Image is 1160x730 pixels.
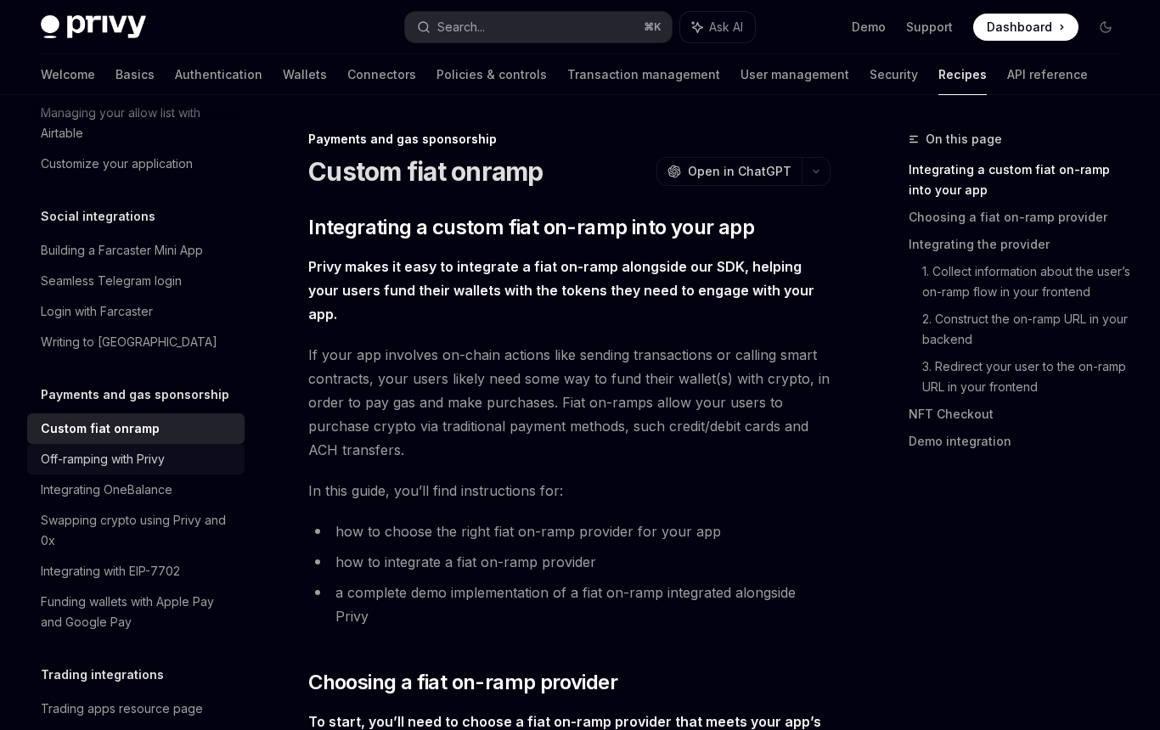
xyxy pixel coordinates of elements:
[308,479,831,503] span: In this guide, you’ll find instructions for:
[909,401,1133,428] a: NFT Checkout
[27,266,245,296] a: Seamless Telegram login
[740,54,849,95] a: User management
[27,505,245,556] a: Swapping crypto using Privy and 0x
[922,258,1133,306] a: 1. Collect information about the user’s on-ramp flow in your frontend
[41,480,172,500] div: Integrating OneBalance
[987,19,1052,36] span: Dashboard
[41,592,234,632] div: Funding wallets with Apple Pay and Google Pay
[1092,14,1119,41] button: Toggle dark mode
[27,98,245,149] a: Managing your allow list with Airtable
[922,306,1133,353] a: 2. Construct the on-ramp URL in your backend
[909,231,1133,258] a: Integrating the provider
[27,474,245,505] a: Integrating OneBalance
[909,428,1133,455] a: Demo integration
[175,54,262,95] a: Authentication
[41,449,165,469] div: Off-ramping with Privy
[308,519,831,543] li: how to choose the right fiat on-ramp provider for your app
[41,103,234,143] div: Managing your allow list with Airtable
[308,156,543,187] h1: Custom fiat onramp
[41,510,234,551] div: Swapping crypto using Privy and 0x
[308,214,754,241] span: Integrating a custom fiat on-ramp into your app
[41,418,160,439] div: Custom fiat onramp
[27,296,245,327] a: Login with Farcaster
[27,413,245,444] a: Custom fiat onramp
[27,149,245,179] a: Customize your application
[973,14,1078,41] a: Dashboard
[41,15,146,39] img: dark logo
[656,157,802,186] button: Open in ChatGPT
[709,19,743,36] span: Ask AI
[41,206,155,227] h5: Social integrations
[27,587,245,637] a: Funding wallets with Apple Pay and Google Pay
[41,301,153,322] div: Login with Farcaster
[852,19,886,36] a: Demo
[41,240,203,261] div: Building a Farcaster Mini App
[41,561,180,581] div: Integrating with EIP-7702
[909,156,1133,204] a: Integrating a custom fiat on-ramp into your app
[909,204,1133,231] a: Choosing a fiat on-ramp provider
[27,444,245,474] a: Off-ramping with Privy
[938,54,987,95] a: Recipes
[41,665,164,685] h5: Trading integrations
[680,12,755,42] button: Ask AI
[41,699,203,719] div: Trading apps resource page
[347,54,416,95] a: Connectors
[870,54,918,95] a: Security
[308,258,814,323] strong: Privy makes it easy to integrate a fiat on-ramp alongside our SDK, helping your users fund their ...
[27,556,245,587] a: Integrating with EIP-7702
[41,54,95,95] a: Welcome
[308,343,831,462] span: If your app involves on-chain actions like sending transactions or calling smart contracts, your ...
[922,353,1133,401] a: 3. Redirect your user to the on-ramp URL in your frontend
[41,271,182,291] div: Seamless Telegram login
[437,17,485,37] div: Search...
[308,581,831,628] li: a complete demo implementation of a fiat on-ramp integrated alongside Privy
[283,54,327,95] a: Wallets
[906,19,953,36] a: Support
[688,163,791,180] span: Open in ChatGPT
[41,332,217,352] div: Writing to [GEOGRAPHIC_DATA]
[27,693,245,724] a: Trading apps resource page
[27,327,245,357] a: Writing to [GEOGRAPHIC_DATA]
[27,235,245,266] a: Building a Farcaster Mini App
[1007,54,1088,95] a: API reference
[41,385,229,405] h5: Payments and gas sponsorship
[405,12,673,42] button: Search...⌘K
[308,669,617,696] span: Choosing a fiat on-ramp provider
[926,129,1002,149] span: On this page
[436,54,547,95] a: Policies & controls
[41,154,193,174] div: Customize your application
[567,54,720,95] a: Transaction management
[115,54,155,95] a: Basics
[644,20,662,34] span: ⌘ K
[308,550,831,574] li: how to integrate a fiat on-ramp provider
[308,131,831,148] div: Payments and gas sponsorship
